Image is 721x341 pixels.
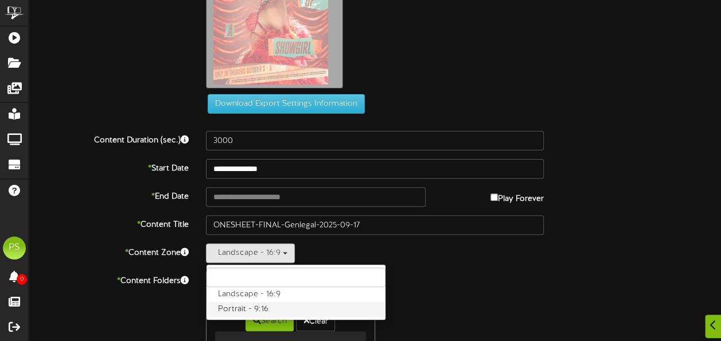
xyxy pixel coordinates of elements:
[206,302,385,317] label: Portrait - 9:16
[245,312,294,331] button: Search
[20,159,197,175] label: Start Date
[206,287,385,302] label: Landscape - 16:9
[490,187,544,205] label: Play Forever
[20,187,197,203] label: End Date
[20,272,197,287] label: Content Folders
[206,215,544,235] input: Title of this Content
[202,100,365,108] a: Download Export Settings Information
[208,94,365,114] button: Download Export Settings Information
[20,131,197,146] label: Content Duration (sec.)
[490,193,498,201] input: Play Forever
[20,215,197,231] label: Content Title
[3,237,26,259] div: PS
[20,243,197,259] label: Content Zone
[206,243,295,263] button: Landscape - 16:9
[17,274,27,285] span: 0
[206,264,386,320] ul: Landscape - 16:9
[296,312,335,331] button: Clear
